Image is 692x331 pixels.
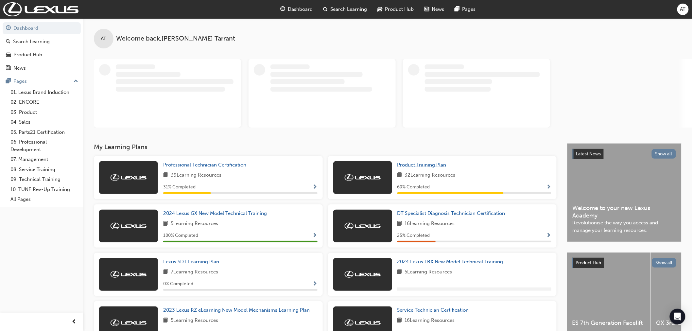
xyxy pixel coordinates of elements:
[345,271,381,278] img: Trak
[345,223,381,229] img: Trak
[163,183,196,191] span: 31 % Completed
[397,307,469,313] span: Service Technician Certification
[163,162,246,168] span: Professional Technician Certification
[3,62,81,74] a: News
[652,258,677,268] button: Show all
[573,219,676,234] span: Revolutionise the way you access and manage your learning resources.
[8,165,81,175] a: 08. Service Training
[424,5,429,13] span: news-icon
[163,258,222,266] a: Lexus SDT Learning Plan
[313,281,318,287] span: Show Progress
[3,22,81,34] a: Dashboard
[330,6,367,13] span: Search Learning
[567,143,682,242] a: Latest NewsShow allWelcome to your new Lexus AcademyRevolutionise the way you access and manage y...
[163,210,267,216] span: 2024 Lexus GX New Model Technical Training
[377,5,382,13] span: car-icon
[171,268,218,276] span: 7 Learning Resources
[8,87,81,97] a: 01. Lexus Brand Induction
[3,49,81,61] a: Product Hub
[111,320,147,326] img: Trak
[397,162,446,168] span: Product Training Plan
[385,6,414,13] span: Product Hub
[313,280,318,288] button: Show Progress
[652,149,676,159] button: Show all
[3,36,81,48] a: Search Learning
[397,220,402,228] span: book-icon
[74,77,78,86] span: up-icon
[111,174,147,181] img: Trak
[372,3,419,16] a: car-iconProduct Hub
[397,258,506,266] a: 2024 Lexus LBX New Model Technical Training
[280,5,285,13] span: guage-icon
[405,317,455,325] span: 16 Learning Resources
[163,280,193,288] span: 0 % Completed
[313,183,318,191] button: Show Progress
[6,65,11,71] span: news-icon
[397,268,402,276] span: book-icon
[405,268,452,276] span: 5 Learning Resources
[345,174,381,181] img: Trak
[546,232,551,240] button: Show Progress
[397,317,402,325] span: book-icon
[405,171,456,180] span: 32 Learning Resources
[171,171,221,180] span: 39 Learning Resources
[8,194,81,204] a: All Pages
[546,184,551,190] span: Show Progress
[8,97,81,107] a: 02. ENCORE
[163,210,269,217] a: 2024 Lexus GX New Model Technical Training
[573,149,676,159] a: Latest NewsShow all
[3,75,81,87] button: Pages
[8,127,81,137] a: 05. Parts21 Certification
[576,151,601,157] span: Latest News
[397,161,449,169] a: Product Training Plan
[111,271,147,278] img: Trak
[573,204,676,219] span: Welcome to your new Lexus Academy
[8,174,81,184] a: 09. Technical Training
[397,171,402,180] span: book-icon
[6,26,11,31] span: guage-icon
[8,107,81,117] a: 03. Product
[680,6,686,13] span: AT
[670,309,685,324] div: Open Intercom Messenger
[13,51,42,59] div: Product Hub
[313,184,318,190] span: Show Progress
[397,210,508,217] a: DT Specialist Diagnosis Technician Certification
[163,220,168,228] span: book-icon
[163,232,198,239] span: 100 % Completed
[576,260,601,266] span: Product Hub
[546,183,551,191] button: Show Progress
[405,220,455,228] span: 16 Learning Resources
[546,233,551,239] span: Show Progress
[3,2,78,16] img: Trak
[432,6,444,13] span: News
[163,268,168,276] span: book-icon
[397,232,430,239] span: 25 % Completed
[6,78,11,84] span: pages-icon
[8,117,81,127] a: 04. Sales
[313,233,318,239] span: Show Progress
[677,4,689,15] button: AT
[455,5,459,13] span: pages-icon
[163,317,168,325] span: book-icon
[94,143,557,151] h3: My Learning Plans
[397,306,472,314] a: Service Technician Certification
[397,210,505,216] span: DT Specialist Diagnosis Technician Certification
[6,39,10,45] span: search-icon
[572,319,645,327] span: ES 7th Generation Facelift
[419,3,449,16] a: news-iconNews
[163,171,168,180] span: book-icon
[8,184,81,195] a: 10. TUNE Rev-Up Training
[101,35,107,43] span: AT
[171,317,218,325] span: 5 Learning Resources
[13,38,50,45] div: Search Learning
[163,259,219,265] span: Lexus SDT Learning Plan
[3,21,81,75] button: DashboardSearch LearningProduct HubNews
[323,5,328,13] span: search-icon
[111,223,147,229] img: Trak
[397,259,503,265] span: 2024 Lexus LBX New Model Technical Training
[163,161,249,169] a: Professional Technician Certification
[345,320,381,326] img: Trak
[449,3,481,16] a: pages-iconPages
